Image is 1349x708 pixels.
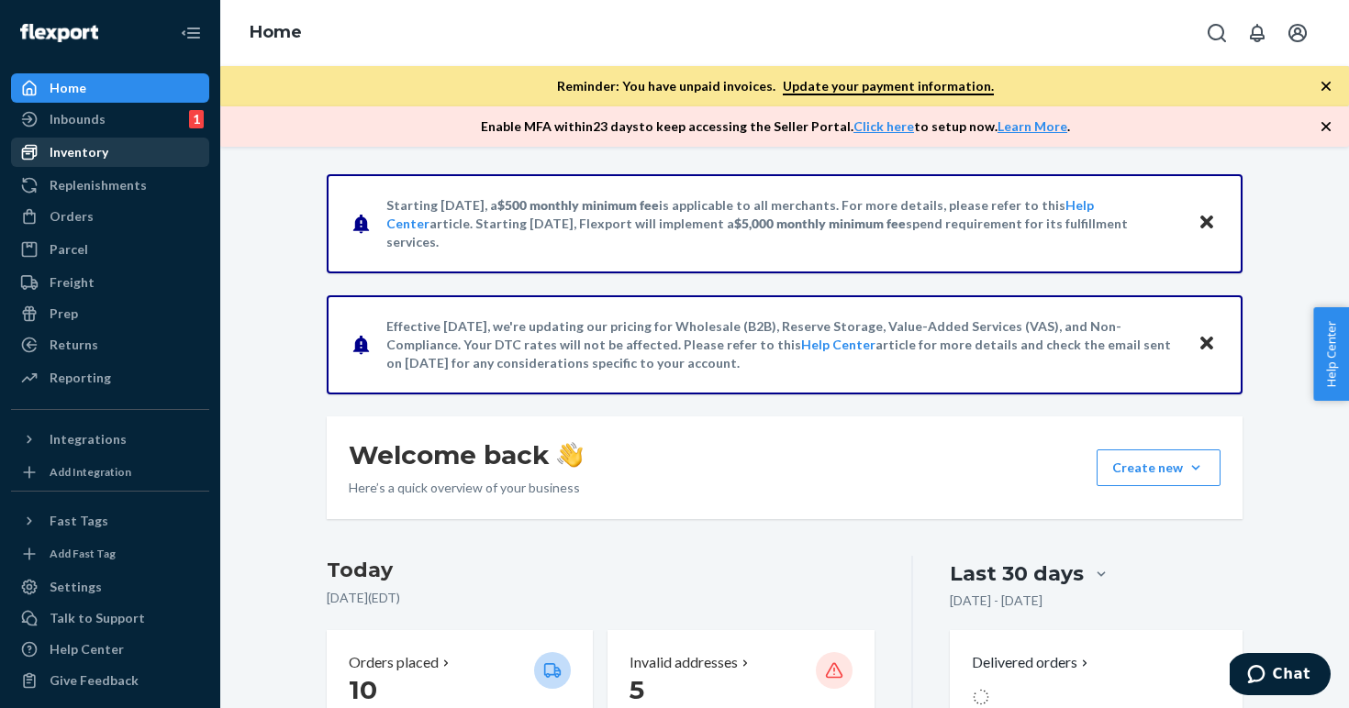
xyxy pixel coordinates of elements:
[349,674,377,705] span: 10
[349,652,439,673] p: Orders placed
[327,589,875,607] p: [DATE] ( EDT )
[853,118,914,134] a: Click here
[50,79,86,97] div: Home
[50,578,102,596] div: Settings
[1230,653,1331,699] iframe: Opens a widget where you can chat to one of our agents
[1097,449,1221,486] button: Create new
[50,336,98,354] div: Returns
[783,78,994,95] a: Update your payment information.
[349,438,583,471] h1: Welcome back
[50,176,147,194] div: Replenishments
[950,592,1042,610] p: [DATE] - [DATE]
[497,197,659,213] span: $500 monthly minimum fee
[11,666,209,695] button: Give Feedback
[50,512,108,530] div: Fast Tags
[50,273,95,292] div: Freight
[250,22,302,42] a: Home
[11,330,209,360] a: Returns
[173,15,209,51] button: Close Navigation
[630,674,644,705] span: 5
[1195,331,1219,358] button: Close
[557,442,583,468] img: hand-wave emoji
[1239,15,1276,51] button: Open notifications
[11,506,209,536] button: Fast Tags
[1198,15,1235,51] button: Open Search Box
[630,652,738,673] p: Invalid addresses
[235,6,317,60] ol: breadcrumbs
[50,143,108,161] div: Inventory
[11,425,209,454] button: Integrations
[734,216,906,231] span: $5,000 monthly minimum fee
[1195,210,1219,237] button: Close
[11,635,209,664] a: Help Center
[20,24,98,42] img: Flexport logo
[50,464,131,480] div: Add Integration
[11,603,209,633] button: Talk to Support
[1313,307,1349,401] button: Help Center
[950,559,1084,588] div: Last 30 days
[11,235,209,264] a: Parcel
[50,110,106,128] div: Inbounds
[50,369,111,387] div: Reporting
[50,240,88,259] div: Parcel
[11,461,209,483] a: Add Integration
[972,652,1092,673] button: Delivered orders
[11,105,209,134] a: Inbounds1
[801,337,875,352] a: Help Center
[11,299,209,328] a: Prep
[50,430,127,448] div: Integrations
[189,110,204,128] div: 1
[386,317,1180,372] p: Effective [DATE], we're updating our pricing for Wholesale (B2B), Reserve Storage, Value-Added Se...
[11,202,209,231] a: Orders
[11,363,209,393] a: Reporting
[11,73,209,103] a: Home
[11,572,209,602] a: Settings
[1279,15,1316,51] button: Open account menu
[557,77,994,95] p: Reminder: You have unpaid invoices.
[50,546,116,561] div: Add Fast Tag
[11,268,209,297] a: Freight
[50,304,78,323] div: Prep
[327,556,875,585] h3: Today
[50,640,124,658] div: Help Center
[998,118,1067,134] a: Learn More
[50,207,94,226] div: Orders
[11,543,209,565] a: Add Fast Tag
[11,171,209,200] a: Replenishments
[349,479,583,497] p: Here’s a quick overview of your business
[50,609,145,627] div: Talk to Support
[11,138,209,167] a: Inventory
[50,671,139,690] div: Give Feedback
[481,117,1070,136] p: Enable MFA within 23 days to keep accessing the Seller Portal. to setup now. .
[386,196,1180,251] p: Starting [DATE], a is applicable to all merchants. For more details, please refer to this article...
